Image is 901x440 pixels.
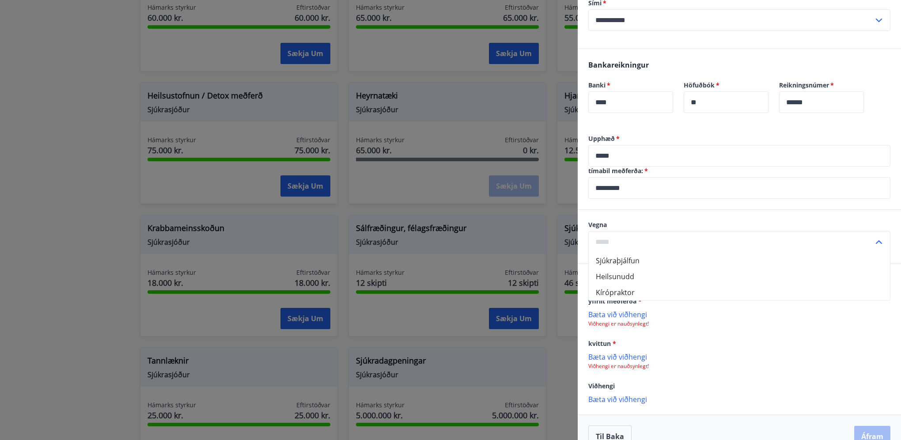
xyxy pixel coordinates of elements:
[588,339,616,348] span: kvittun
[588,177,890,199] div: tímabil meðferða:
[588,220,890,229] label: Vegna
[588,297,642,305] span: yfirlit meðferða
[588,310,890,319] p: Bæta við viðhengi
[779,81,864,90] label: Reikningsnúmer
[589,253,890,269] li: Sjúkraþjálfun
[589,269,890,284] li: Heilsunudd
[588,167,890,175] label: tímabil meðferða:
[588,320,890,327] p: Viðhengi er nauðsynlegt!
[588,134,890,143] label: Upphæð
[588,382,615,390] span: Viðhengi
[588,81,673,90] label: Banki
[684,81,768,90] label: Höfuðbók
[588,363,890,370] p: Viðhengi er nauðsynlegt!
[588,60,649,70] span: Bankareikningur
[588,394,890,403] p: Bæta við viðhengi
[588,145,890,167] div: Upphæð
[588,352,890,361] p: Bæta við viðhengi
[589,284,890,300] li: Kírópraktor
